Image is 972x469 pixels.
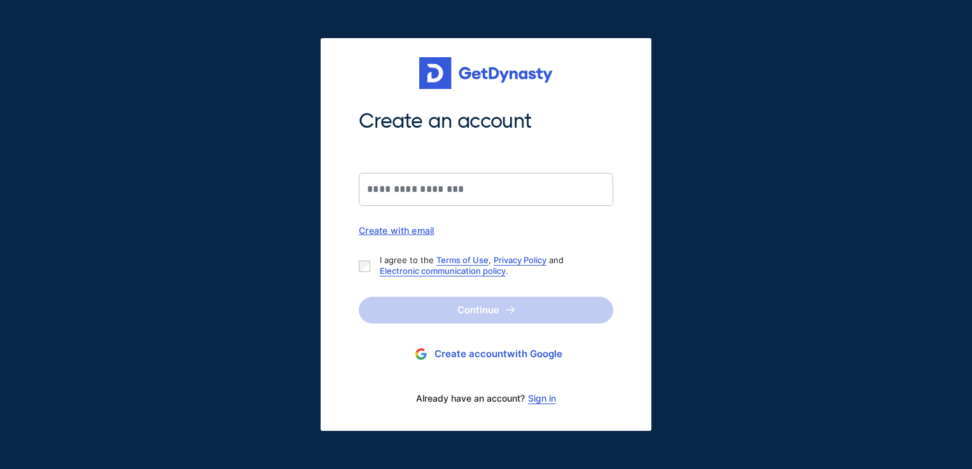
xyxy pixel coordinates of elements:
div: Already have an account? [359,385,613,412]
a: Sign in [528,393,556,404]
a: Privacy Policy [494,255,546,265]
div: Create with email [359,225,613,236]
span: Create an account [359,108,613,135]
button: Create accountwith Google [359,343,613,366]
img: Get started for free with Dynasty Trust Company [419,57,553,89]
a: Electronic communication policy [380,266,506,276]
p: I agree to the , and . [380,255,603,276]
a: Terms of Use [436,255,489,265]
